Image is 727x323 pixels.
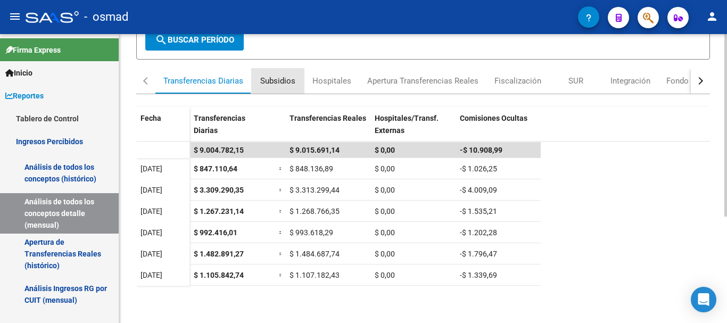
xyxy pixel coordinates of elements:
[279,207,283,216] span: =
[141,207,162,216] span: [DATE]
[290,114,366,122] span: Transferencias Reales
[290,250,340,258] span: $ 1.484.687,74
[155,34,168,46] mat-icon: search
[194,164,237,173] span: $ 847.110,64
[312,75,351,87] div: Hospitales
[460,207,497,216] span: -$ 1.535,21
[290,228,333,237] span: $ 993.618,29
[375,186,395,194] span: $ 0,00
[141,271,162,279] span: [DATE]
[141,114,161,122] span: Fecha
[460,114,527,122] span: Comisiones Ocultas
[375,114,439,135] span: Hospitales/Transf. Externas
[194,114,245,135] span: Transferencias Diarias
[706,10,718,23] mat-icon: person
[194,228,237,237] span: $ 992.416,01
[260,75,295,87] div: Subsidios
[155,35,234,45] span: Buscar Período
[136,107,189,152] datatable-header-cell: Fecha
[5,67,32,79] span: Inicio
[290,164,333,173] span: $ 848.136,89
[691,287,716,312] div: Open Intercom Messenger
[290,207,340,216] span: $ 1.268.766,35
[141,228,162,237] span: [DATE]
[163,75,243,87] div: Transferencias Diarias
[460,250,497,258] span: -$ 1.796,47
[279,164,283,173] span: =
[279,228,283,237] span: =
[290,146,340,154] span: $ 9.015.691,14
[9,10,21,23] mat-icon: menu
[84,5,128,29] span: - osmad
[290,271,340,279] span: $ 1.107.182,43
[375,250,395,258] span: $ 0,00
[370,107,456,152] datatable-header-cell: Hospitales/Transf. Externas
[194,271,244,279] span: $ 1.105.842,74
[279,186,283,194] span: =
[375,207,395,216] span: $ 0,00
[456,107,541,152] datatable-header-cell: Comisiones Ocultas
[460,228,497,237] span: -$ 1.202,28
[460,164,497,173] span: -$ 1.026,25
[375,271,395,279] span: $ 0,00
[375,228,395,237] span: $ 0,00
[494,75,541,87] div: Fiscalización
[285,107,370,152] datatable-header-cell: Transferencias Reales
[279,271,283,279] span: =
[375,146,395,154] span: $ 0,00
[279,250,283,258] span: =
[460,186,497,194] span: -$ 4.009,09
[141,164,162,173] span: [DATE]
[367,75,478,87] div: Apertura Transferencias Reales
[290,186,340,194] span: $ 3.313.299,44
[610,75,650,87] div: Integración
[145,29,244,51] button: Buscar Período
[194,146,244,154] span: $ 9.004.782,15
[568,75,583,87] div: SUR
[189,107,275,152] datatable-header-cell: Transferencias Diarias
[460,271,497,279] span: -$ 1.339,69
[5,44,61,56] span: Firma Express
[141,186,162,194] span: [DATE]
[194,186,244,194] span: $ 3.309.290,35
[194,207,244,216] span: $ 1.267.231,14
[194,250,244,258] span: $ 1.482.891,27
[141,250,162,258] span: [DATE]
[5,90,44,102] span: Reportes
[460,146,502,154] span: -$ 10.908,99
[375,164,395,173] span: $ 0,00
